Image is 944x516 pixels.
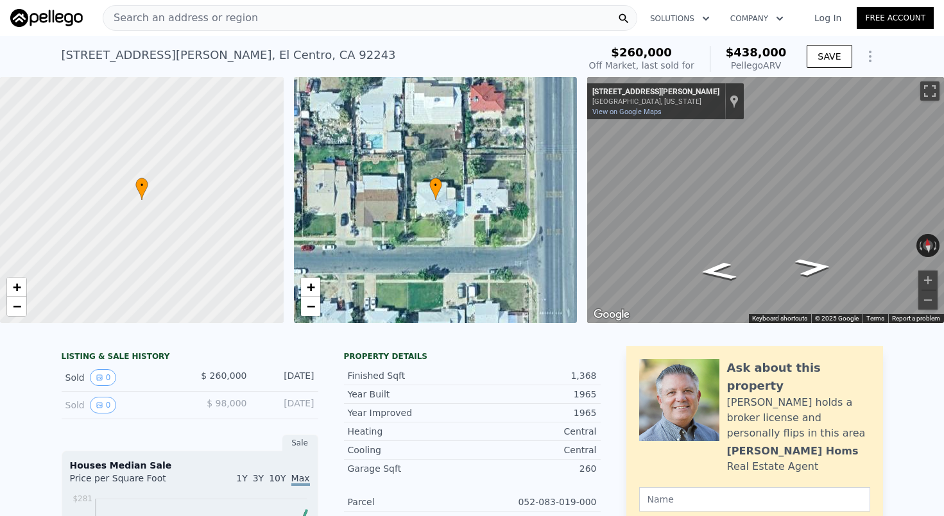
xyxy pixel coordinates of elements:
[7,297,26,316] a: Zoom out
[13,298,21,314] span: −
[70,472,190,492] div: Price per Square Foot
[918,270,938,290] button: Zoom in
[933,234,940,257] button: Rotate clockwise
[590,306,633,323] img: Google
[73,494,92,503] tspan: $281
[65,397,180,413] div: Sold
[592,87,719,97] div: [STREET_ADDRESS][PERSON_NAME]
[590,306,633,323] a: Open this area in Google Maps (opens a new window)
[592,97,719,106] div: [GEOGRAPHIC_DATA], [US_STATE]
[920,81,940,101] button: Toggle fullscreen view
[90,397,117,413] button: View historical data
[90,369,117,386] button: View historical data
[13,279,21,295] span: +
[727,359,870,395] div: Ask about this property
[727,444,859,459] div: [PERSON_NAME] Homs
[587,77,944,323] div: Map
[472,369,597,382] div: 1,368
[429,178,442,200] div: •
[472,388,597,401] div: 1965
[348,444,472,456] div: Cooling
[472,425,597,438] div: Central
[306,279,314,295] span: +
[348,425,472,438] div: Heating
[257,369,314,386] div: [DATE]
[7,278,26,297] a: Zoom in
[236,473,247,483] span: 1Y
[62,46,396,64] div: [STREET_ADDRESS][PERSON_NAME] , El Centro , CA 92243
[282,435,318,451] div: Sale
[726,59,787,72] div: Pellego ARV
[720,7,794,30] button: Company
[589,59,694,72] div: Off Market, last sold for
[135,179,148,191] span: •
[201,370,246,381] span: $ 260,000
[857,7,934,29] a: Free Account
[472,495,597,508] div: 052-083-019-000
[472,444,597,456] div: Central
[348,388,472,401] div: Year Built
[348,369,472,382] div: Finished Sqft
[892,315,940,322] a: Report a problem
[727,395,870,441] div: [PERSON_NAME] holds a broker license and personally flips in this area
[807,45,852,68] button: SAVE
[253,473,264,483] span: 3Y
[726,46,787,59] span: $438,000
[269,473,286,483] span: 10Y
[301,297,320,316] a: Zoom out
[103,10,258,26] span: Search an address or region
[135,178,148,200] div: •
[922,233,934,258] button: Reset the view
[472,406,597,419] div: 1965
[916,234,923,257] button: Rotate counterclockwise
[472,462,597,475] div: 260
[62,351,318,364] div: LISTING & SALE HISTORY
[866,315,884,322] a: Terms (opens in new tab)
[857,44,883,69] button: Show Options
[727,459,819,474] div: Real Estate Agent
[918,290,938,310] button: Zoom out
[344,351,601,362] div: Property details
[592,108,662,116] a: View on Google Maps
[429,179,442,191] span: •
[348,462,472,475] div: Garage Sqft
[291,473,310,486] span: Max
[348,406,472,419] div: Year Improved
[730,94,739,108] a: Show location on map
[684,258,752,285] path: Go West, W Holt Ave
[611,46,672,59] span: $260,000
[348,495,472,508] div: Parcel
[780,254,848,281] path: Go East, W Holt Ave
[639,487,870,512] input: Name
[10,9,83,27] img: Pellego
[65,369,180,386] div: Sold
[587,77,944,323] div: Street View
[207,398,246,408] span: $ 98,000
[70,459,310,472] div: Houses Median Sale
[815,315,859,322] span: © 2025 Google
[257,397,314,413] div: [DATE]
[752,314,807,323] button: Keyboard shortcuts
[640,7,720,30] button: Solutions
[799,12,857,24] a: Log In
[306,298,314,314] span: −
[301,278,320,297] a: Zoom in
